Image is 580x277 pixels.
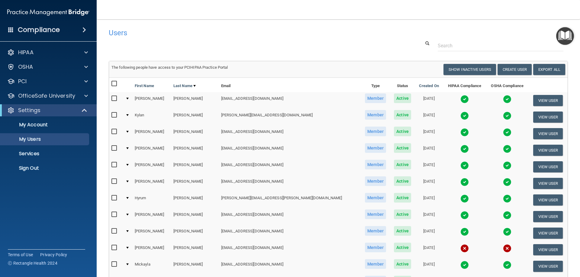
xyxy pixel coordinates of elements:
td: [DATE] [415,258,443,275]
td: [EMAIL_ADDRESS][DOMAIN_NAME] [219,175,361,192]
p: Sign Out [4,165,86,171]
td: [PERSON_NAME] [132,159,171,175]
img: tick.e7d51cea.svg [503,95,511,103]
span: Member [365,226,386,236]
img: tick.e7d51cea.svg [460,211,469,219]
span: Active [394,176,411,186]
td: [PERSON_NAME] [132,175,171,192]
p: HIPAA [18,49,34,56]
td: [DATE] [415,241,443,258]
img: tick.e7d51cea.svg [460,228,469,236]
span: Member [365,93,386,103]
span: Member [365,160,386,169]
a: First Name [135,82,154,90]
td: [PERSON_NAME] [171,142,219,159]
td: [PERSON_NAME] [171,175,219,192]
span: Active [394,209,411,219]
span: Active [394,110,411,120]
a: OfficeSafe University [7,92,88,99]
a: Privacy Policy [40,252,67,258]
img: tick.e7d51cea.svg [460,194,469,203]
img: tick.e7d51cea.svg [503,261,511,269]
button: View User [533,161,563,172]
td: [PERSON_NAME] [171,241,219,258]
td: Kylan [132,109,171,125]
img: tick.e7d51cea.svg [503,128,511,137]
input: Search [438,40,563,51]
img: cross.ca9f0e7f.svg [460,244,469,253]
td: [PERSON_NAME] [171,192,219,208]
td: [DATE] [415,92,443,109]
img: tick.e7d51cea.svg [460,261,469,269]
td: [PERSON_NAME] [132,241,171,258]
th: Status [390,78,415,92]
td: [DATE] [415,142,443,159]
td: [DATE] [415,125,443,142]
td: [EMAIL_ADDRESS][DOMAIN_NAME] [219,208,361,225]
button: View User [533,145,563,156]
th: Type [361,78,390,92]
th: HIPAA Compliance [443,78,486,92]
p: Services [4,151,86,157]
td: [DATE] [415,159,443,175]
td: [EMAIL_ADDRESS][DOMAIN_NAME] [219,258,361,275]
td: [DATE] [415,208,443,225]
td: [PERSON_NAME] [171,208,219,225]
span: Active [394,93,411,103]
td: Hyrum [132,192,171,208]
span: Ⓒ Rectangle Health 2024 [8,260,57,266]
td: [EMAIL_ADDRESS][DOMAIN_NAME] [219,92,361,109]
td: [EMAIL_ADDRESS][DOMAIN_NAME] [219,125,361,142]
span: Member [365,127,386,136]
img: PMB logo [7,6,89,18]
td: [DATE] [415,109,443,125]
img: tick.e7d51cea.svg [460,161,469,170]
a: PCI [7,78,88,85]
button: Create User [498,64,532,75]
td: [PERSON_NAME] [132,92,171,109]
td: [PERSON_NAME] [132,225,171,241]
img: tick.e7d51cea.svg [460,95,469,103]
span: Member [365,193,386,203]
span: Active [394,226,411,236]
button: View User [533,261,563,272]
th: Email [219,78,361,92]
span: Active [394,143,411,153]
td: [PERSON_NAME] [171,92,219,109]
p: OfficeSafe University [18,92,75,99]
img: tick.e7d51cea.svg [503,161,511,170]
span: Member [365,143,386,153]
span: Active [394,259,411,269]
span: Active [394,243,411,252]
span: Active [394,127,411,136]
button: View User [533,244,563,255]
a: Last Name [173,82,196,90]
span: Active [394,160,411,169]
img: tick.e7d51cea.svg [503,112,511,120]
button: View User [533,228,563,239]
button: View User [533,112,563,123]
td: [DATE] [415,192,443,208]
img: tick.e7d51cea.svg [503,178,511,186]
img: tick.e7d51cea.svg [503,211,511,219]
td: [PERSON_NAME] [171,258,219,275]
img: tick.e7d51cea.svg [460,128,469,137]
span: Member [365,110,386,120]
td: [EMAIL_ADDRESS][DOMAIN_NAME] [219,159,361,175]
span: Member [365,176,386,186]
span: Member [365,243,386,252]
td: [PERSON_NAME] [171,225,219,241]
td: [PERSON_NAME][EMAIL_ADDRESS][DOMAIN_NAME] [219,109,361,125]
p: PCI [18,78,27,85]
td: [PERSON_NAME] [132,208,171,225]
p: OSHA [18,63,33,71]
button: Show Inactive Users [443,64,496,75]
button: View User [533,194,563,206]
span: Active [394,193,411,203]
img: tick.e7d51cea.svg [460,145,469,153]
button: View User [533,128,563,139]
td: [PERSON_NAME] [171,159,219,175]
span: Member [365,209,386,219]
td: [DATE] [415,225,443,241]
span: Member [365,259,386,269]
